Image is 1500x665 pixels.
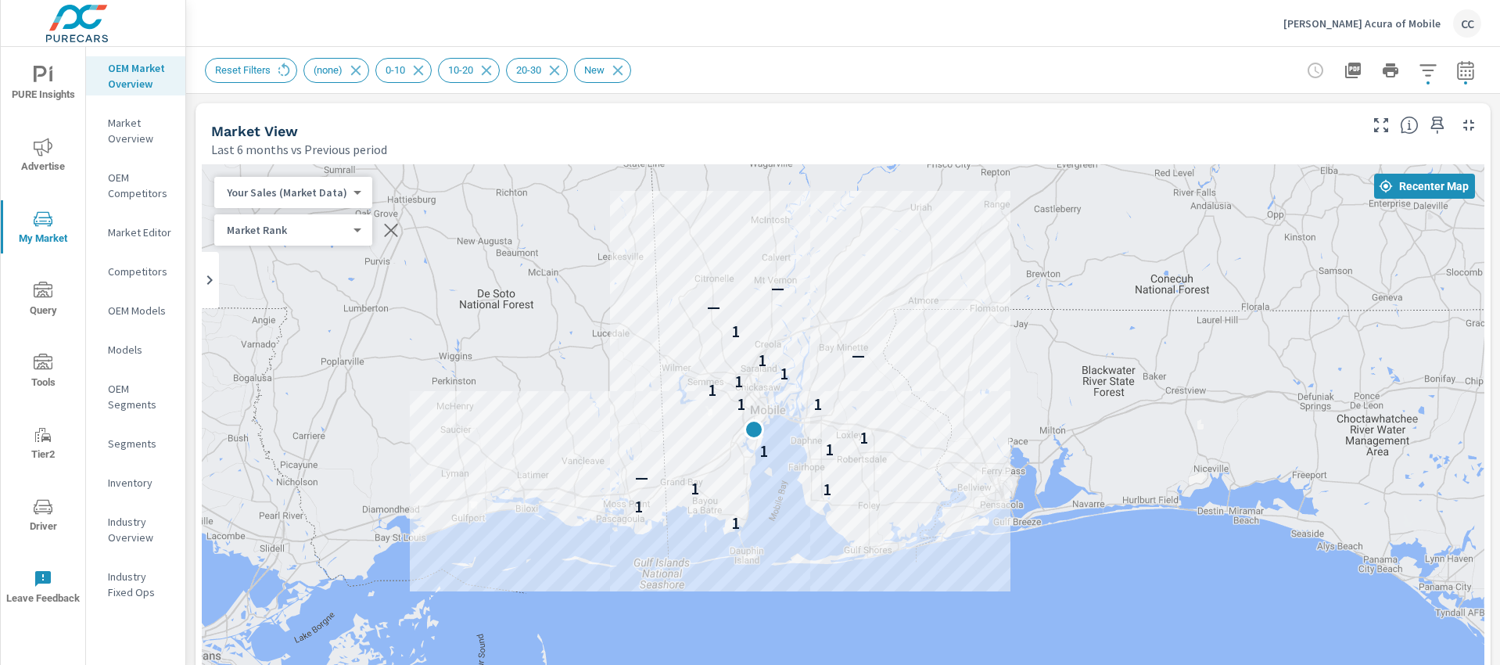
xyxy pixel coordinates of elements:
div: OEM Segments [86,377,185,416]
p: 1 [825,440,834,459]
h5: Market View [211,123,298,139]
p: Market Overview [108,115,173,146]
p: 1 [758,351,766,370]
span: (none) [304,64,352,76]
span: Tier2 [5,426,81,464]
p: Competitors [108,264,173,279]
button: Minimize Widget [1456,113,1481,138]
p: Market Editor [108,225,173,240]
div: Market Overview [86,111,185,150]
p: 1 [734,372,743,391]
p: 1 [780,365,788,383]
button: "Export Report to PDF" [1337,55,1369,86]
p: — [707,298,720,317]
p: OEM Market Overview [108,60,173,92]
div: Models [86,338,185,361]
button: Make Fullscreen [1369,113,1394,138]
div: Segments [86,432,185,455]
p: Industry Fixed Ops [108,569,173,600]
span: Leave Feedback [5,570,81,608]
p: — [635,469,648,487]
p: 1 [708,381,716,400]
div: Your Sales (Market Data) [214,223,360,238]
p: 1 [691,480,699,498]
span: My Market [5,210,81,248]
p: [PERSON_NAME] Acura of Mobile [1283,16,1441,31]
p: Market Rank [227,223,347,237]
span: 0-10 [376,64,414,76]
span: Advertise [5,138,81,176]
div: (none) [303,58,369,83]
div: 0-10 [375,58,432,83]
div: CC [1453,9,1481,38]
span: Reset Filters [206,64,280,76]
span: PURE Insights [5,66,81,104]
button: Recenter Map [1374,174,1475,199]
div: OEM Models [86,299,185,322]
div: OEM Competitors [86,166,185,205]
div: Industry Overview [86,510,185,549]
p: OEM Competitors [108,170,173,201]
div: 10-20 [438,58,500,83]
div: New [574,58,631,83]
p: 1 [813,395,822,414]
p: OEM Models [108,303,173,318]
span: Driver [5,498,81,536]
p: 1 [823,480,831,499]
p: Industry Overview [108,514,173,545]
button: Apply Filters [1412,55,1444,86]
p: 1 [634,498,643,516]
p: Segments [108,436,173,451]
div: nav menu [1,47,85,623]
div: Your Sales (Market Data) [214,185,360,200]
div: Competitors [86,260,185,283]
p: — [852,347,865,365]
div: 20-30 [506,58,568,83]
p: — [771,279,784,298]
p: 1 [737,395,745,414]
div: Reset Filters [205,58,297,83]
span: Query [5,282,81,320]
span: Find the biggest opportunities in your market for your inventory. Understand by postal code where... [1400,116,1419,135]
p: 1 [859,429,868,448]
p: OEM Segments [108,381,173,412]
div: OEM Market Overview [86,56,185,95]
p: Last 6 months vs Previous period [211,140,387,159]
span: Recenter Map [1380,179,1469,193]
span: Tools [5,354,81,392]
span: 20-30 [507,64,551,76]
p: Your Sales (Market Data) [227,185,347,199]
p: 1 [731,322,740,341]
div: Market Editor [86,221,185,244]
span: 10-20 [439,64,483,76]
div: Industry Fixed Ops [86,565,185,604]
button: Select Date Range [1450,55,1481,86]
span: Save this to your personalized report [1425,113,1450,138]
div: Inventory [86,471,185,494]
button: Print Report [1375,55,1406,86]
p: Models [108,342,173,358]
span: New [575,64,614,76]
p: Inventory [108,475,173,491]
p: 1 [731,514,740,533]
p: 1 [759,442,768,461]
